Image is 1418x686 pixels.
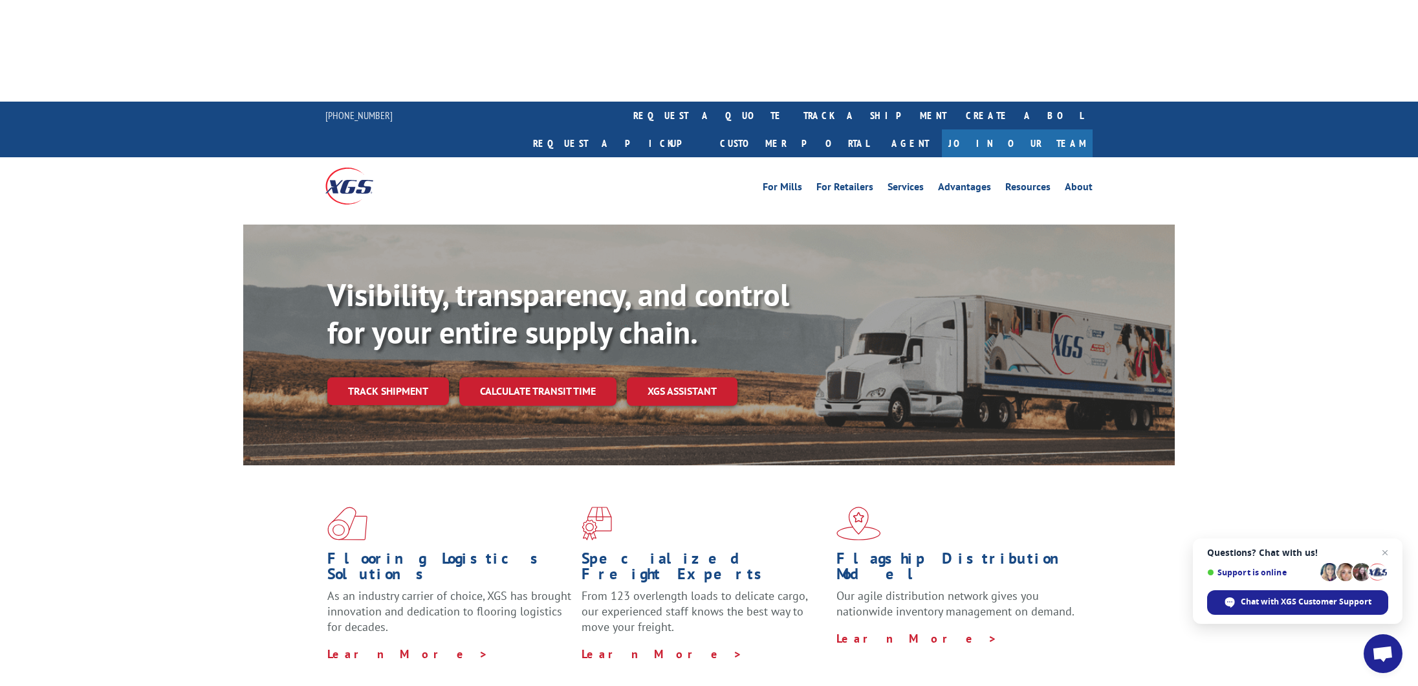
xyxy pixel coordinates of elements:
a: For Retailers [816,182,873,196]
p: From 123 overlength loads to delicate cargo, our experienced staff knows the best way to move you... [582,588,826,646]
div: Open chat [1364,634,1402,673]
a: Track shipment [327,377,449,404]
a: request a quote [624,102,794,129]
a: Join Our Team [942,129,1093,157]
a: Services [888,182,924,196]
a: Learn More > [327,647,488,661]
span: Our agile distribution network gives you nationwide inventory management on demand. [836,588,1074,619]
span: As an industry carrier of choice, XGS has brought innovation and dedication to flooring logistics... [327,588,571,634]
a: Agent [878,129,942,157]
span: Questions? Chat with us! [1207,548,1388,558]
span: Close chat [1377,545,1393,560]
b: Visibility, transparency, and control for your entire supply chain. [327,274,789,352]
img: xgs-icon-focused-on-flooring-red [582,507,612,540]
span: Chat with XGS Customer Support [1241,596,1371,608]
a: [PHONE_NUMBER] [325,109,393,122]
a: Learn More > [836,631,998,646]
div: Chat with XGS Customer Support [1207,590,1388,615]
img: xgs-icon-flagship-distribution-model-red [836,507,881,540]
a: About [1065,182,1093,196]
img: xgs-icon-total-supply-chain-intelligence-red [327,507,367,540]
h1: Flooring Logistics Solutions [327,551,572,588]
a: Advantages [938,182,991,196]
a: Customer Portal [710,129,878,157]
a: Calculate transit time [459,377,616,405]
a: Create a BOL [956,102,1093,129]
a: Resources [1005,182,1051,196]
a: Learn More > [582,647,743,661]
span: Support is online [1207,568,1316,577]
a: Request a pickup [523,129,710,157]
h1: Flagship Distribution Model [836,551,1081,588]
h1: Specialized Freight Experts [582,551,826,588]
a: For Mills [763,182,802,196]
a: track a shipment [794,102,956,129]
a: XGS ASSISTANT [627,377,737,405]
